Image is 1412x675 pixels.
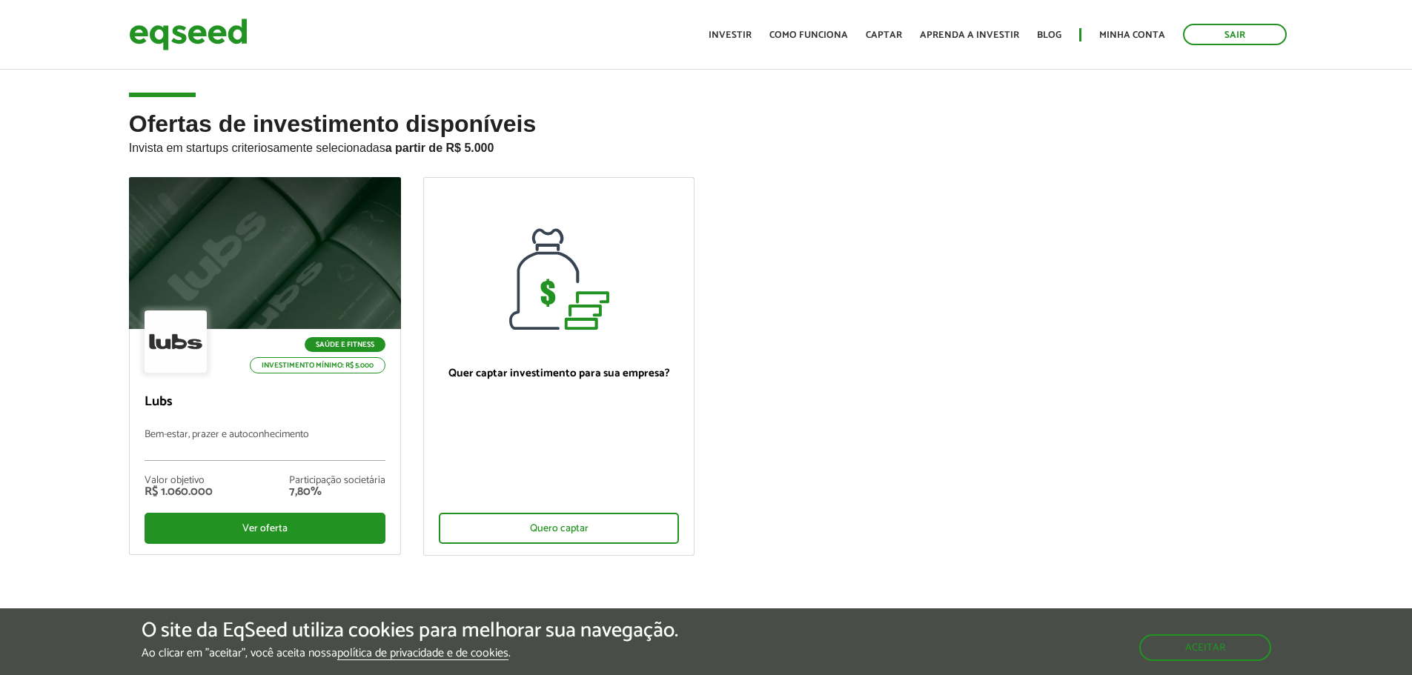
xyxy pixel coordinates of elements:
div: R$ 1.060.000 [145,486,213,498]
p: Saúde e Fitness [305,337,385,352]
h5: O site da EqSeed utiliza cookies para melhorar sua navegação. [142,619,678,642]
img: EqSeed [129,15,248,54]
div: Participação societária [289,476,385,486]
a: Investir [709,30,752,40]
a: Quer captar investimento para sua empresa? Quero captar [423,177,695,556]
button: Aceitar [1139,634,1271,661]
p: Investimento mínimo: R$ 5.000 [250,357,385,373]
h2: Ofertas de investimento disponíveis [129,111,1284,177]
div: Valor objetivo [145,476,213,486]
a: Captar [866,30,902,40]
div: Ver oferta [145,513,385,544]
p: Quer captar investimento para sua empresa? [439,367,680,380]
p: Bem-estar, prazer e autoconhecimento [145,429,385,461]
a: Aprenda a investir [920,30,1019,40]
strong: a partir de R$ 5.000 [385,142,494,154]
div: Quero captar [439,513,680,544]
p: Invista em startups criteriosamente selecionadas [129,137,1284,155]
div: 7,80% [289,486,385,498]
a: Minha conta [1099,30,1165,40]
a: Saúde e Fitness Investimento mínimo: R$ 5.000 Lubs Bem-estar, prazer e autoconhecimento Valor obj... [129,177,401,555]
p: Ao clicar em "aceitar", você aceita nossa . [142,646,678,660]
a: Como funciona [769,30,848,40]
a: Sair [1183,24,1287,45]
a: política de privacidade e de cookies [337,648,508,660]
a: Blog [1037,30,1061,40]
p: Lubs [145,394,385,410]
